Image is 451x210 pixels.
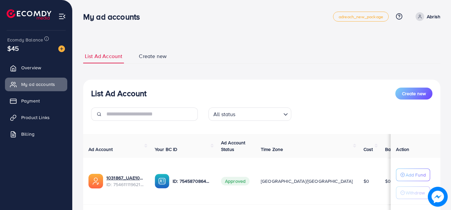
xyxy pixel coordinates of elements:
img: menu [58,13,66,20]
a: Overview [5,61,67,74]
a: adreach_new_package [333,12,389,22]
span: Create new [139,52,167,60]
img: logo [7,9,51,20]
img: ic-ads-acc.e4c84228.svg [88,174,103,188]
button: Withdraw [396,186,430,199]
p: Withdraw [406,189,425,197]
div: <span class='underline'>1031867_UAE10kkk_1756966048687</span></br>7546111196215164946 [106,175,144,188]
img: image [58,45,65,52]
span: Ad Account [88,146,113,153]
span: $0 [385,178,391,184]
a: My ad accounts [5,78,67,91]
span: Cost [364,146,373,153]
a: 1031867_UAE10kkk_1756966048687 [106,175,144,181]
h3: List Ad Account [91,89,146,98]
input: Search for option [238,108,281,119]
a: Billing [5,127,67,141]
span: Your BC ID [155,146,178,153]
span: Ecomdy Balance [7,36,43,43]
img: ic-ba-acc.ded83a64.svg [155,174,169,188]
span: Ad Account Status [221,139,246,153]
span: Payment [21,98,40,104]
span: Approved [221,177,250,185]
span: My ad accounts [21,81,55,88]
span: ID: 7546111196215164946 [106,181,144,188]
span: Time Zone [261,146,283,153]
span: $0 [364,178,369,184]
span: [GEOGRAPHIC_DATA]/[GEOGRAPHIC_DATA] [261,178,353,184]
button: Create new [395,88,432,100]
a: Product Links [5,111,67,124]
img: image [428,187,448,207]
span: $45 [7,43,19,53]
a: Payment [5,94,67,107]
span: adreach_new_package [339,15,383,19]
span: Action [396,146,409,153]
div: Search for option [208,107,291,121]
span: Billing [21,131,34,137]
h3: My ad accounts [83,12,145,22]
span: Balance [385,146,403,153]
p: Add Fund [406,171,426,179]
span: Product Links [21,114,50,121]
span: All status [212,109,237,119]
a: Abrish [413,12,440,21]
span: Overview [21,64,41,71]
span: List Ad Account [85,52,122,60]
button: Add Fund [396,169,430,181]
p: Abrish [427,13,440,21]
span: Create new [402,90,426,97]
p: ID: 7545870864840179713 [173,177,210,185]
